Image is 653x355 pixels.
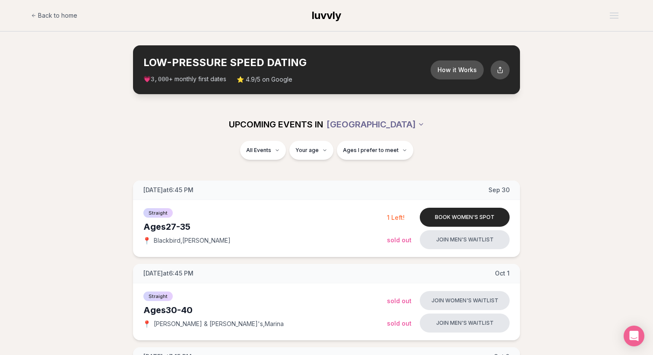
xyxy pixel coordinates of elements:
span: 3,000 [151,76,169,83]
button: Join men's waitlist [420,230,510,249]
button: Ages I prefer to meet [337,141,413,160]
span: ⭐ 4.9/5 on Google [237,75,292,84]
span: Straight [143,292,173,301]
span: 📍 [143,320,150,327]
span: 📍 [143,237,150,244]
span: [DATE] at 6:45 PM [143,186,193,194]
span: 💗 + monthly first dates [143,75,226,84]
span: UPCOMING EVENTS IN [229,118,323,130]
span: Blackbird , [PERSON_NAME] [154,236,231,245]
button: How it Works [431,60,484,79]
button: All Events [240,141,286,160]
span: All Events [246,147,271,154]
span: Sold Out [387,236,412,244]
h2: LOW-PRESSURE SPEED DATING [143,56,431,70]
span: 1 Left! [387,214,405,221]
span: Straight [143,208,173,218]
span: [PERSON_NAME] & [PERSON_NAME]'s , Marina [154,320,284,328]
div: Ages 30-40 [143,304,387,316]
button: Your age [289,141,333,160]
button: Join women's waitlist [420,291,510,310]
div: Ages 27-35 [143,221,387,233]
button: [GEOGRAPHIC_DATA] [326,115,425,134]
div: Open Intercom Messenger [624,326,644,346]
span: Sold Out [387,297,412,304]
a: Back to home [31,7,77,24]
span: Sep 30 [488,186,510,194]
a: luvvly [312,9,341,22]
span: [DATE] at 6:45 PM [143,269,193,278]
span: Oct 1 [495,269,510,278]
span: Ages I prefer to meet [343,147,399,154]
button: Open menu [606,9,622,22]
button: Join men's waitlist [420,314,510,333]
span: Sold Out [387,320,412,327]
span: Your age [295,147,319,154]
button: Book women's spot [420,208,510,227]
span: Back to home [38,11,77,20]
